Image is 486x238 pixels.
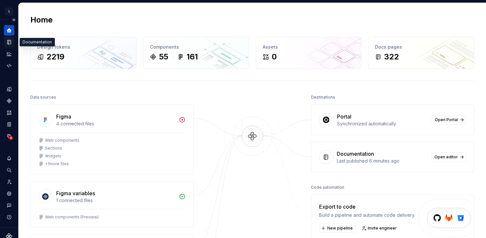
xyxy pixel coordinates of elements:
[56,189,95,197] div: Figma variables
[337,158,428,164] div: Last published 6 minutes ago
[256,37,362,69] a: Assets0
[45,161,69,167] div: + 1 more files
[46,52,64,62] div: 2219
[337,113,351,120] div: Portal
[56,113,71,120] div: Figma
[327,226,353,231] span: New pipeline
[272,52,277,62] div: 0
[368,37,474,69] a: Docs pages322
[150,44,242,50] div: Components
[311,93,335,102] div: Destinations
[4,165,14,175] button: Search ⌘K
[56,197,175,204] div: 1 connected files
[56,120,175,127] div: 4 connected files
[434,154,458,160] span: Open editor
[337,120,428,127] div: Synchronized automatically
[435,117,458,122] span: Open Portal
[143,37,249,69] a: Components55161
[30,181,194,228] a: Figma variables1 connected filesWeb components (Preview)
[4,25,14,36] a: Home
[30,15,53,25] h2: Home
[20,38,55,46] div: Documentation
[159,52,168,62] div: 55
[384,52,399,62] div: 322
[431,152,466,162] a: Open editor
[186,52,198,62] div: 161
[9,15,18,24] button: Expand sidebar
[5,8,13,15] div: L
[45,214,99,220] div: Web components (Preview)
[45,146,62,151] div: Sections
[30,104,194,175] a: Figma4 connected filesWeb componentsSectionsWidgets+1more files
[4,200,14,211] button: Contact support
[4,96,14,106] a: Components
[368,226,397,231] span: Invite engineer
[4,37,14,47] a: Documentation
[263,44,355,50] div: Assets
[30,93,56,102] div: Data sources
[4,177,14,187] a: Invite team
[311,183,344,192] div: Code automation
[37,44,130,50] div: Design tokens
[4,153,14,164] button: Notifications
[30,37,137,69] a: Design tokens2219
[432,115,466,124] a: Open Portal
[45,138,79,143] div: Web components
[4,131,14,141] a: Data sources
[319,212,415,218] div: Build a pipeline and automate code delivery.
[337,150,374,158] div: Documentation
[360,224,400,233] a: Invite engineer
[4,188,14,199] a: Settings
[4,84,14,94] a: Design tokens
[4,60,14,71] a: Code automation
[4,119,14,130] a: Storybook stories
[375,44,467,50] div: Docs pages
[45,153,61,159] div: Widgets
[1,4,17,18] button: L
[4,49,14,59] a: Analytics
[319,224,356,233] button: New pipeline
[4,107,14,118] a: Assets
[319,203,415,211] div: Export to code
